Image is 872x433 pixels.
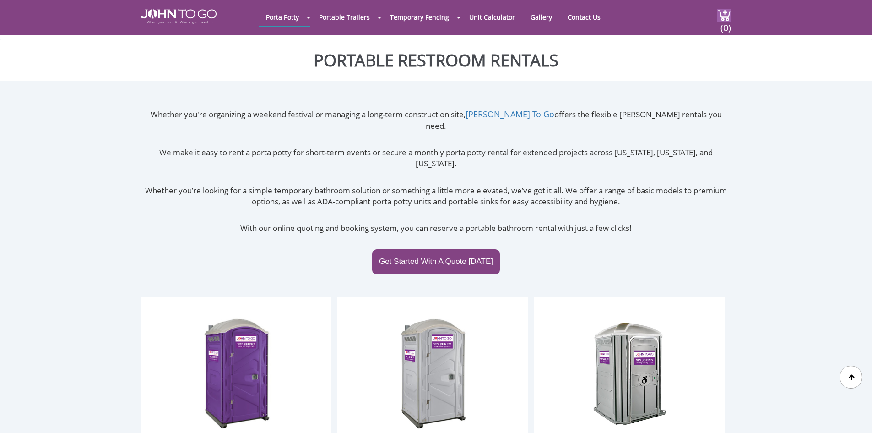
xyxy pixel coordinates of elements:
[141,147,731,170] p: We make it easy to rent a porta potty for short-term events or secure a monthly porta potty renta...
[372,249,500,274] a: Get Started With A Quote [DATE]
[593,316,666,430] img: ADA Handicapped Accessible Unit
[141,223,731,234] p: With our online quoting and booking system, you can reserve a portable bathroom rental with just ...
[720,14,731,34] span: (0)
[561,8,607,26] a: Contact Us
[259,8,306,26] a: Porta Potty
[462,8,522,26] a: Unit Calculator
[383,8,456,26] a: Temporary Fencing
[312,8,377,26] a: Portable Trailers
[524,8,559,26] a: Gallery
[466,109,554,120] a: [PERSON_NAME] To Go
[717,9,731,22] img: cart a
[141,109,731,132] p: Whether you're organizing a weekend festival or managing a long-term construction site, offers th...
[141,9,217,24] img: JOHN to go
[141,185,731,208] p: Whether you’re looking for a simple temporary bathroom solution or something a little more elevat...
